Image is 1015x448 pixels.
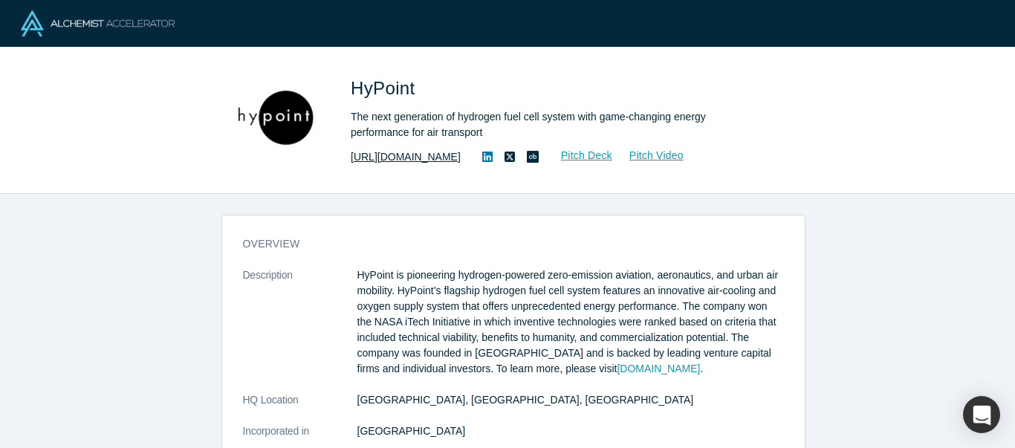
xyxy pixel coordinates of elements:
[351,109,767,140] div: The next generation of hydrogen fuel cell system with game-changing energy performance for air tr...
[357,423,784,439] dd: [GEOGRAPHIC_DATA]
[613,147,684,164] a: Pitch Video
[351,78,421,98] span: HyPoint
[617,363,700,374] a: [DOMAIN_NAME]
[226,68,330,172] img: HyPoint's Logo
[243,392,357,423] dt: HQ Location
[357,392,784,408] dd: [GEOGRAPHIC_DATA], [GEOGRAPHIC_DATA], [GEOGRAPHIC_DATA]
[357,267,784,377] p: HyPoint is pioneering hydrogen-powered zero-emission aviation, aeronautics, and urban air mobilit...
[243,236,763,252] h3: overview
[351,149,461,165] a: [URL][DOMAIN_NAME]
[21,10,175,36] img: Alchemist Logo
[243,267,357,392] dt: Description
[545,147,613,164] a: Pitch Deck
